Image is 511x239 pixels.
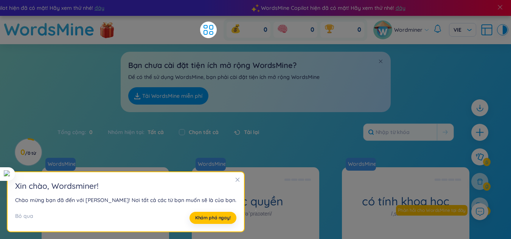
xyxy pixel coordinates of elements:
[57,129,85,136] font: Tổng cộng
[264,26,267,34] font: 0
[31,150,36,156] font: từ
[4,19,95,40] font: WordsMine
[51,181,97,191] font: Wordsminer
[20,147,25,157] font: 0
[15,181,47,191] font: Xin chào
[85,129,86,136] font: :
[259,5,392,11] font: WordsMine Copilot hiện đã có mặt! Hãy xem thử nhé!
[47,181,49,191] font: ,
[128,60,297,70] font: Bạn chưa cài đặt tiện ích mở rộng WordsMine?
[189,212,236,224] button: Khám phá ngay!
[89,129,93,136] font: 0
[394,5,404,11] font: đây
[4,16,95,43] a: WordsMine
[128,87,208,105] a: Tải WordsMine miễn phí
[128,74,320,80] font: Để có thể sử dụng WordsMine, bạn phải cài đặt tiện ích mở rộng WordsMine
[28,150,30,156] font: 0
[195,215,231,220] font: Khám phá ngay!
[196,158,229,171] a: WordsMine
[198,160,226,167] font: WordsMine
[235,177,240,182] span: đóng
[99,19,115,41] img: flashSalesIcon.a7f4f837.png
[348,160,376,167] font: WordsMine
[97,181,98,191] font: !
[362,194,449,208] font: có tính khoa học
[93,5,103,11] font: đây
[15,213,33,219] font: Bỏ qua
[148,129,164,136] font: Tất cả
[142,93,202,99] font: Tải WordsMine miễn phí
[45,158,79,171] a: WordsMine
[15,197,236,204] font: Chào mừng bạn đã đến với [PERSON_NAME]! Nơi tất cả các từ bạn muốn sẽ là của bạn.
[25,150,28,156] font: /
[239,211,272,217] font: /prəˈpraɪəteri/
[363,124,437,140] input: Nhập từ khóa
[357,26,361,34] font: 0
[391,211,420,217] font: /ˌsaɪənˈtɪfɪk/
[394,26,422,33] font: Wordminer
[143,129,144,136] font: :
[228,194,283,208] font: độc quyền
[454,26,472,34] span: VIE
[48,160,76,167] font: WordsMine
[373,20,394,39] a: hình đại diện
[189,129,219,136] font: Chọn tất cả
[311,26,314,34] font: 0
[346,158,379,171] a: WordsMine
[244,129,259,136] font: Tải lại
[373,20,392,39] img: hình đại diện
[108,129,143,136] font: Nhóm hiện tại
[475,128,485,137] span: cộng thêm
